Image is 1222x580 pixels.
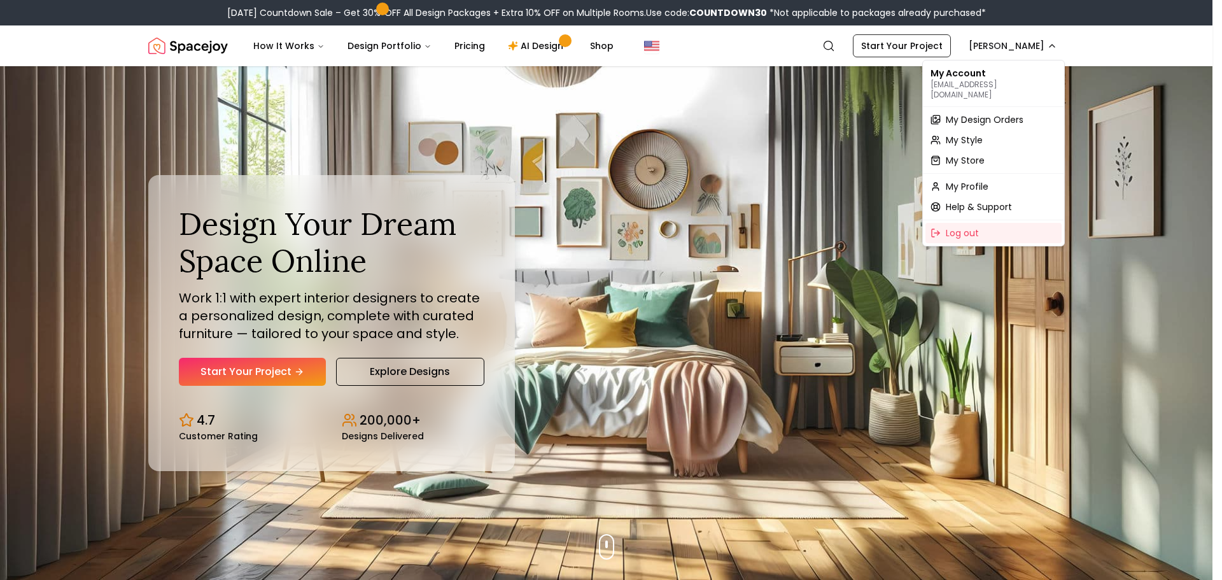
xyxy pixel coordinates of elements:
[931,80,1057,100] p: [EMAIL_ADDRESS][DOMAIN_NAME]
[946,134,983,146] span: My Style
[946,154,985,167] span: My Store
[925,197,1062,217] a: Help & Support
[946,201,1012,213] span: Help & Support
[925,150,1062,171] a: My Store
[946,227,979,239] span: Log out
[925,110,1062,130] a: My Design Orders
[925,130,1062,150] a: My Style
[925,176,1062,197] a: My Profile
[946,180,988,193] span: My Profile
[946,113,1023,126] span: My Design Orders
[925,63,1062,104] div: My Account
[922,60,1065,246] div: [PERSON_NAME]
